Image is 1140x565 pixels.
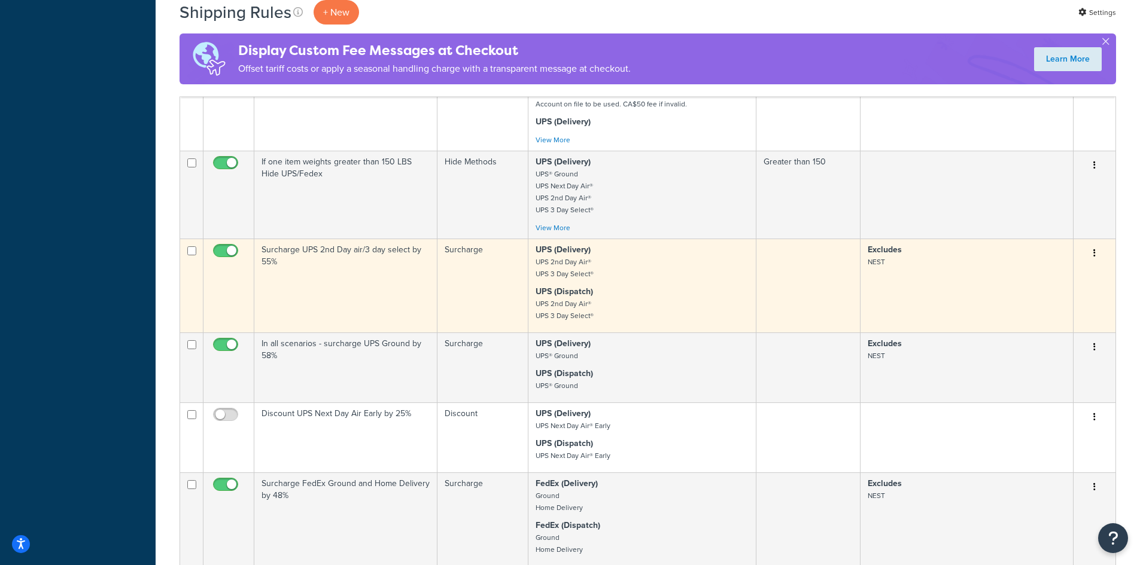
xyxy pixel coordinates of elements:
strong: Excludes [868,337,902,350]
td: Hide Methods [437,151,528,239]
small: UPS® Ground [536,380,578,391]
td: Surcharge [437,239,528,332]
strong: FedEx (Dispatch) [536,519,600,532]
strong: UPS (Delivery) [536,243,591,256]
small: UPS Next Day Air® Early [536,450,610,461]
small: UPS® Ground [536,350,578,361]
strong: UPS (Delivery) [536,155,591,168]
h1: Shipping Rules [180,1,291,24]
small: UPS Next Day Air® Early [536,420,610,431]
td: In all scenarios - surcharge UPS Ground by 58% [254,332,437,402]
small: Ground Home Delivery [536,532,583,555]
strong: UPS (Dispatch) [536,285,593,298]
small: UPS 2nd Day Air® UPS 3 Day Select® [536,298,594,321]
strong: FedEx (Delivery) [536,477,598,490]
td: Surcharge UPS 2nd Day air/3 day select by 55% [254,239,437,332]
small: NEST [868,256,885,267]
strong: UPS (Delivery) [536,407,591,420]
td: If one item weights greater than 150 LBS Hide UPS/Fedex [254,151,437,239]
strong: Excludes [868,477,902,490]
a: Settings [1078,4,1116,21]
small: Ground Home Delivery [536,490,583,513]
a: View More [536,222,570,233]
small: UPS® Ground UPS Next Day Air® UPS 2nd Day Air® UPS 3 Day Select® [536,169,594,215]
small: NEST [868,490,885,501]
strong: UPS (Dispatch) [536,437,593,450]
strong: UPS (Delivery) [536,337,591,350]
td: Surcharge [437,332,528,402]
small: Account on file to be used. CA$50 fee if invalid. [536,99,687,109]
td: Greater than 150 [756,151,861,239]
strong: UPS (Dispatch) [536,367,593,380]
small: NEST [868,350,885,361]
img: duties-banner-06bc72dcb5fe05cb3f9472aba00be2ae8eb53ab6f0d8bb03d382ba314ac3c341.png [180,33,238,84]
strong: Excludes [868,243,902,256]
button: Open Resource Center [1098,523,1128,553]
td: Discount UPS Next Day Air Early by 25% [254,402,437,472]
p: Offset tariff costs or apply a seasonal handling charge with a transparent message at checkout. [238,60,631,77]
strong: UPS (Delivery) [536,115,591,128]
a: View More [536,135,570,145]
a: Learn More [1034,47,1102,71]
h4: Display Custom Fee Messages at Checkout [238,41,631,60]
small: UPS 2nd Day Air® UPS 3 Day Select® [536,256,594,279]
td: Discount [437,402,528,472]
